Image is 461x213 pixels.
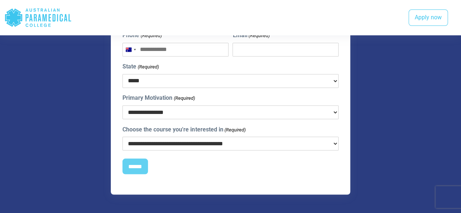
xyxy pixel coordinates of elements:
[173,95,195,102] span: (Required)
[137,63,159,71] span: (Required)
[224,126,246,133] span: (Required)
[123,43,138,56] button: Selected country
[122,94,195,102] label: Primary Motivation
[122,125,245,134] label: Choose the course you're interested in
[122,62,159,71] label: State
[140,32,162,39] span: (Required)
[248,32,270,39] span: (Required)
[409,9,448,26] a: Apply now
[4,6,72,29] div: Australian Paramedical College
